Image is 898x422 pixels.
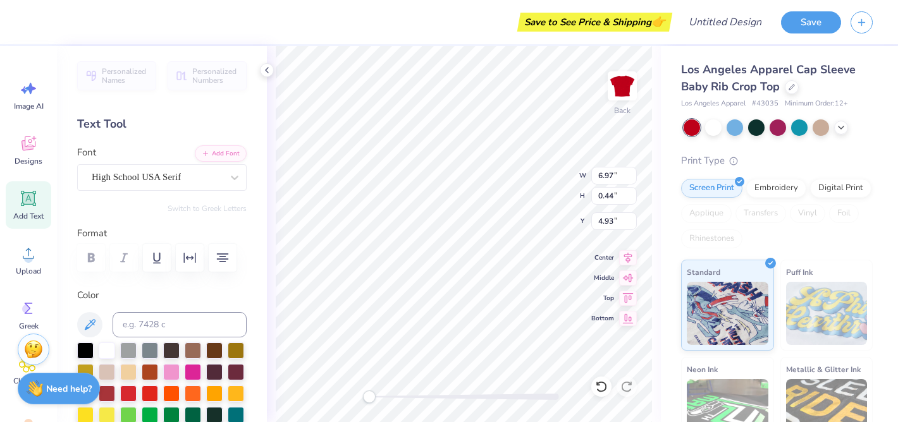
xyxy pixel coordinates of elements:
div: Screen Print [681,179,742,198]
div: Digital Print [810,179,871,198]
span: Puff Ink [786,265,813,279]
img: Standard [687,282,768,345]
button: Personalized Names [77,61,156,90]
strong: Need help? [46,383,92,395]
span: 👉 [651,14,665,29]
span: Image AI [14,101,44,111]
div: Text Tool [77,116,247,133]
img: Puff Ink [786,282,868,345]
span: Los Angeles Apparel [681,99,746,109]
span: Los Angeles Apparel Cap Sleeve Baby Rib Crop Top [681,62,856,94]
span: Clipart & logos [8,376,49,396]
div: Foil [829,204,859,223]
span: Top [591,293,614,303]
div: Save to See Price & Shipping [520,13,669,32]
span: Add Text [13,211,44,221]
div: Vinyl [790,204,825,223]
span: Standard [687,265,720,279]
span: Bottom [591,313,614,323]
img: Back [610,73,635,99]
span: Center [591,253,614,263]
span: Metallic & Glitter Ink [786,363,861,376]
div: Transfers [735,204,786,223]
span: Minimum Order: 12 + [785,99,848,109]
div: Applique [681,204,732,223]
span: Upload [16,266,41,276]
button: Personalized Numbers [168,61,247,90]
label: Color [77,288,247,303]
div: Accessibility label [363,390,376,403]
div: Embroidery [746,179,806,198]
span: Personalized Names [102,67,149,85]
button: Save [781,11,841,33]
span: Neon Ink [687,363,718,376]
button: Switch to Greek Letters [168,203,247,214]
span: Personalized Numbers [192,67,239,85]
span: # 43035 [752,99,778,109]
span: Middle [591,273,614,283]
span: Greek [19,321,39,331]
label: Format [77,226,247,241]
div: Rhinestones [681,229,742,248]
input: Untitled Design [679,9,772,35]
span: Designs [15,156,42,166]
div: Print Type [681,154,873,168]
label: Font [77,145,96,160]
button: Add Font [195,145,247,162]
div: Back [614,105,630,116]
input: e.g. 7428 c [113,312,247,337]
